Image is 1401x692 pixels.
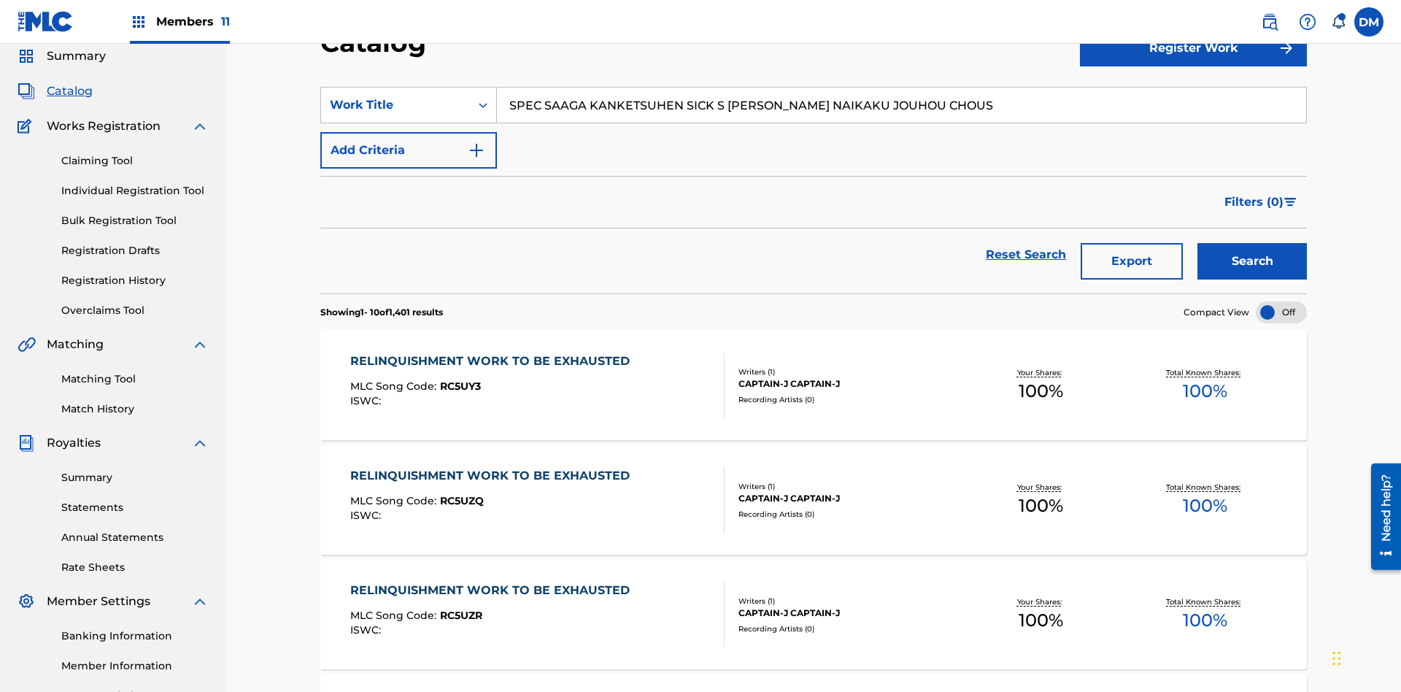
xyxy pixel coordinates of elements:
p: Your Shares: [1017,482,1065,493]
div: CAPTAIN-J CAPTAIN-J [738,377,959,391]
div: Help [1293,7,1322,36]
a: Reset Search [979,239,1073,271]
span: Member Settings [47,593,150,610]
div: RELINQUISHMENT WORK TO BE EXHAUSTED [350,353,637,370]
div: Work Title [330,96,461,114]
span: Summary [47,47,106,65]
img: filter [1284,198,1297,207]
div: User Menu [1354,7,1383,36]
span: MLC Song Code : [350,380,440,393]
iframe: Chat Widget [1328,622,1401,692]
div: Writers ( 1 ) [738,596,959,607]
p: Your Shares: [1017,596,1065,607]
a: Banking Information [61,628,209,644]
a: Statements [61,500,209,515]
button: Register Work [1080,30,1307,66]
a: RELINQUISHMENT WORK TO BE EXHAUSTEDMLC Song Code:RC5UY3ISWC:Writers (1)CAPTAIN-J CAPTAIN-JRecordi... [320,331,1307,440]
img: search [1261,13,1278,31]
a: Overclaims Tool [61,303,209,318]
a: Matching Tool [61,372,209,387]
img: expand [191,593,209,610]
div: Notifications [1331,15,1346,29]
div: Recording Artists ( 0 ) [738,623,959,634]
span: RC5UZQ [440,494,484,507]
img: Summary [18,47,35,65]
div: CAPTAIN-J CAPTAIN-J [738,607,959,620]
span: RC5UY3 [440,380,481,393]
div: Drag [1332,637,1341,680]
a: CatalogCatalog [18,82,93,100]
p: Your Shares: [1017,367,1065,378]
p: Showing 1 - 10 of 1,401 results [320,306,443,319]
span: Compact View [1184,306,1249,319]
a: Registration History [61,273,209,288]
span: Works Registration [47,118,161,135]
img: Top Rightsholders [130,13,147,31]
img: help [1299,13,1316,31]
span: Royalties [47,434,101,452]
img: expand [191,336,209,353]
button: Filters (0) [1216,184,1307,220]
p: Total Known Shares: [1166,596,1244,607]
a: Annual Statements [61,530,209,545]
img: Member Settings [18,593,35,610]
img: Works Registration [18,118,36,135]
div: RELINQUISHMENT WORK TO BE EXHAUSTED [350,467,637,485]
span: Matching [47,336,104,353]
a: Rate Sheets [61,560,209,575]
span: 100 % [1019,607,1063,634]
img: expand [191,118,209,135]
span: MLC Song Code : [350,609,440,622]
span: 100 % [1183,378,1227,404]
span: RC5UZR [440,609,482,622]
span: 11 [221,15,230,28]
a: Registration Drafts [61,243,209,258]
img: Catalog [18,82,35,100]
span: ISWC : [350,623,385,637]
span: 100 % [1019,378,1063,404]
span: Members [156,13,230,30]
div: CAPTAIN-J CAPTAIN-J [738,492,959,505]
a: Bulk Registration Tool [61,213,209,228]
div: Writers ( 1 ) [738,366,959,377]
img: 9d2ae6d4665cec9f34b9.svg [468,142,485,159]
button: Add Criteria [320,132,497,169]
span: Catalog [47,82,93,100]
a: Summary [61,470,209,485]
a: RELINQUISHMENT WORK TO BE EXHAUSTEDMLC Song Code:RC5UZRISWC:Writers (1)CAPTAIN-J CAPTAIN-JRecordi... [320,560,1307,669]
p: Total Known Shares: [1166,367,1244,378]
span: MLC Song Code : [350,494,440,507]
a: Public Search [1255,7,1284,36]
a: Individual Registration Tool [61,183,209,199]
img: Matching [18,336,36,353]
span: Filters ( 0 ) [1224,193,1284,211]
img: expand [191,434,209,452]
a: RELINQUISHMENT WORK TO BE EXHAUSTEDMLC Song Code:RC5UZQISWC:Writers (1)CAPTAIN-J CAPTAIN-JRecordi... [320,445,1307,555]
span: ISWC : [350,509,385,522]
span: 100 % [1183,493,1227,519]
div: RELINQUISHMENT WORK TO BE EXHAUSTED [350,582,637,599]
button: Search [1197,243,1307,280]
a: Match History [61,401,209,417]
div: Recording Artists ( 0 ) [738,509,959,520]
img: f7272a7cc735f4ea7f67.svg [1278,39,1295,57]
form: Search Form [320,87,1307,293]
a: SummarySummary [18,47,106,65]
img: Royalties [18,434,35,452]
img: MLC Logo [18,11,74,32]
button: Export [1081,243,1183,280]
a: Claiming Tool [61,153,209,169]
span: 100 % [1183,607,1227,634]
p: Total Known Shares: [1166,482,1244,493]
a: Member Information [61,658,209,674]
div: Writers ( 1 ) [738,481,959,492]
span: ISWC : [350,394,385,407]
iframe: Resource Center [1360,458,1401,577]
div: Recording Artists ( 0 ) [738,394,959,405]
span: 100 % [1019,493,1063,519]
